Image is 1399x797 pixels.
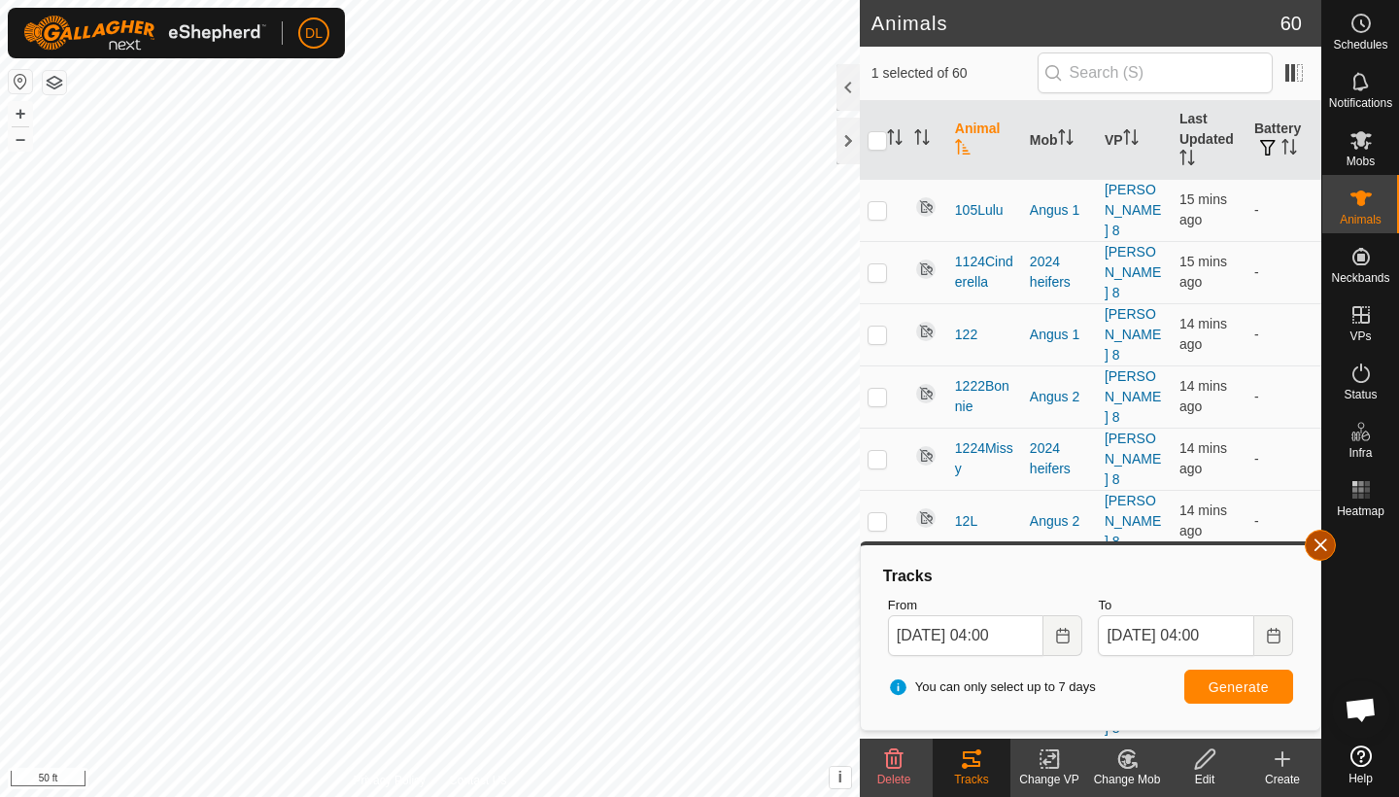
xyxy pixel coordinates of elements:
img: returning off [914,195,938,219]
th: Animal [947,101,1022,180]
span: 1124Cinderella [955,252,1014,293]
th: VP [1097,101,1172,180]
td: - [1246,241,1321,303]
img: returning off [914,444,938,468]
a: [PERSON_NAME] 8 [1105,244,1161,300]
p-sorticon: Activate to sort [1058,132,1074,148]
a: Help [1322,738,1399,792]
button: i [830,767,851,788]
div: Angus 1 [1030,325,1089,345]
span: 27 Sep 2025 at 3:45 am [1179,254,1227,290]
span: 27 Sep 2025 at 3:46 am [1179,502,1227,538]
a: [PERSON_NAME] 8 [1105,306,1161,363]
span: Status [1344,389,1377,400]
div: 2024 heifers [1030,252,1089,293]
a: Contact Us [449,772,506,789]
td: - [1246,490,1321,552]
button: Generate [1184,670,1293,704]
td: - [1246,428,1321,490]
span: 105Lulu [955,200,1004,221]
span: Heatmap [1337,505,1384,517]
button: – [9,127,32,151]
a: [PERSON_NAME] 8 [1105,679,1161,736]
img: Gallagher Logo [23,16,266,51]
span: Schedules [1333,39,1387,51]
div: Tracks [933,771,1010,788]
span: 122 [955,325,977,345]
label: To [1098,596,1293,615]
label: From [888,596,1083,615]
a: Privacy Policy [353,772,426,789]
span: 1222Bonnie [955,376,1014,417]
span: You can only select up to 7 days [888,677,1096,697]
div: Create [1244,771,1321,788]
img: returning off [914,320,938,343]
h2: Animals [871,12,1280,35]
div: 2024 heifers [1030,438,1089,479]
span: Help [1348,773,1373,784]
div: Open chat [1332,680,1390,739]
span: Neckbands [1331,272,1389,284]
p-sorticon: Activate to sort [914,132,930,148]
p-sorticon: Activate to sort [1281,142,1297,157]
img: returning off [914,506,938,530]
span: Generate [1209,679,1269,695]
th: Mob [1022,101,1097,180]
span: 12L [955,511,977,532]
span: Notifications [1329,97,1392,109]
span: 27 Sep 2025 at 3:46 am [1179,316,1227,352]
span: Delete [877,773,911,786]
td: - [1246,365,1321,428]
img: returning off [914,382,938,405]
span: Animals [1340,214,1382,225]
span: i [838,769,842,785]
p-sorticon: Activate to sort [955,142,971,157]
a: [PERSON_NAME] 8 [1105,182,1161,238]
button: Choose Date [1254,615,1293,656]
div: Angus 2 [1030,511,1089,532]
button: Choose Date [1043,615,1082,656]
span: 1 selected of 60 [871,63,1038,84]
th: Last Updated [1172,101,1246,180]
p-sorticon: Activate to sort [887,132,903,148]
button: Map Layers [43,71,66,94]
div: Angus 2 [1030,387,1089,407]
div: Change VP [1010,771,1088,788]
span: Infra [1348,447,1372,459]
span: 27 Sep 2025 at 3:45 am [1179,191,1227,227]
img: returning off [914,258,938,281]
a: [PERSON_NAME] 8 [1105,431,1161,487]
td: - [1246,303,1321,365]
a: [PERSON_NAME] 8 [1105,368,1161,425]
div: Angus 1 [1030,200,1089,221]
th: Battery [1246,101,1321,180]
span: 27 Sep 2025 at 3:45 am [1179,378,1227,414]
p-sorticon: Activate to sort [1123,132,1139,148]
span: Mobs [1347,156,1375,167]
span: DL [305,23,323,44]
input: Search (S) [1038,52,1273,93]
div: Tracks [880,565,1301,588]
span: 60 [1280,9,1302,38]
div: Change Mob [1088,771,1166,788]
span: 27 Sep 2025 at 3:46 am [1179,440,1227,476]
button: Reset Map [9,70,32,93]
td: - [1246,179,1321,241]
button: + [9,102,32,125]
p-sorticon: Activate to sort [1179,153,1195,168]
span: 1224Missy [955,438,1014,479]
span: VPs [1349,330,1371,342]
div: Edit [1166,771,1244,788]
a: [PERSON_NAME] 8 [1105,493,1161,549]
